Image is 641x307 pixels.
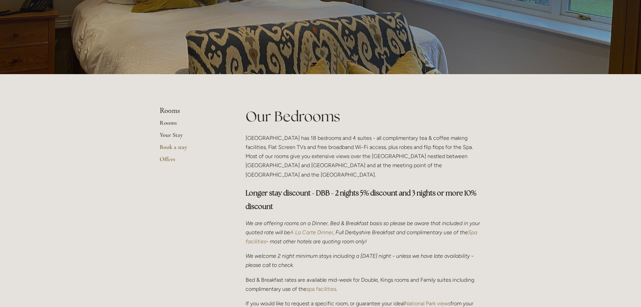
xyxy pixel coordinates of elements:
[246,133,482,179] p: [GEOGRAPHIC_DATA] has 18 bedrooms and 4 suites - all complimentary tea & coffee making facilities...
[160,155,224,167] a: Offers
[160,119,224,131] a: Rooms
[307,286,336,292] a: spa facilities
[246,220,481,236] em: We are offering rooms on a Dinner, Bed & Breakfast basis so please be aware that included in your...
[333,229,468,236] em: , Full Derbyshire Breakfast and complimentary use of the
[160,131,224,143] a: Your Stay
[160,143,224,155] a: Book a stay
[405,300,450,307] a: National Park views
[246,275,482,294] p: Bed & Breakfast rates are available mid-week for Double, Kings rooms and Family suites including ...
[160,106,224,115] li: Rooms
[266,238,367,245] em: - most other hotels are quoting room only!
[246,253,475,268] em: We welcome 2 night minimum stays including a [DATE] night - unless we have late availability - pl...
[290,229,333,236] a: A La Carte Dinner
[246,188,478,211] strong: Longer stay discount - DBB - 2 nights 5% discount and 3 nights or more 10% discount
[246,106,482,126] h1: Our Bedrooms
